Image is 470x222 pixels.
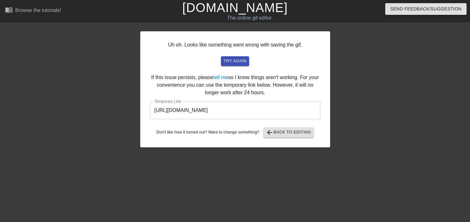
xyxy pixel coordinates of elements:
[266,129,311,136] span: Back to Editing
[182,1,288,15] a: [DOMAIN_NAME]
[223,58,246,65] span: try again
[150,127,320,138] div: Don't like how it turned out? Want to change something?
[385,3,467,15] button: Send Feedback/Suggestion
[5,6,61,16] a: Browse the tutorials!
[160,14,339,22] div: The online gif editor
[15,8,61,13] div: Browse the tutorials!
[5,6,13,14] span: menu_book
[150,102,320,119] input: bare
[213,75,228,80] a: tell me
[140,31,330,147] div: Uh oh. Looks like something went wrong with saving the gif. If this issue persists, please so I k...
[263,127,314,138] button: Back to Editing
[266,129,273,136] span: arrow_back
[221,56,249,66] button: try again
[390,5,461,13] span: Send Feedback/Suggestion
